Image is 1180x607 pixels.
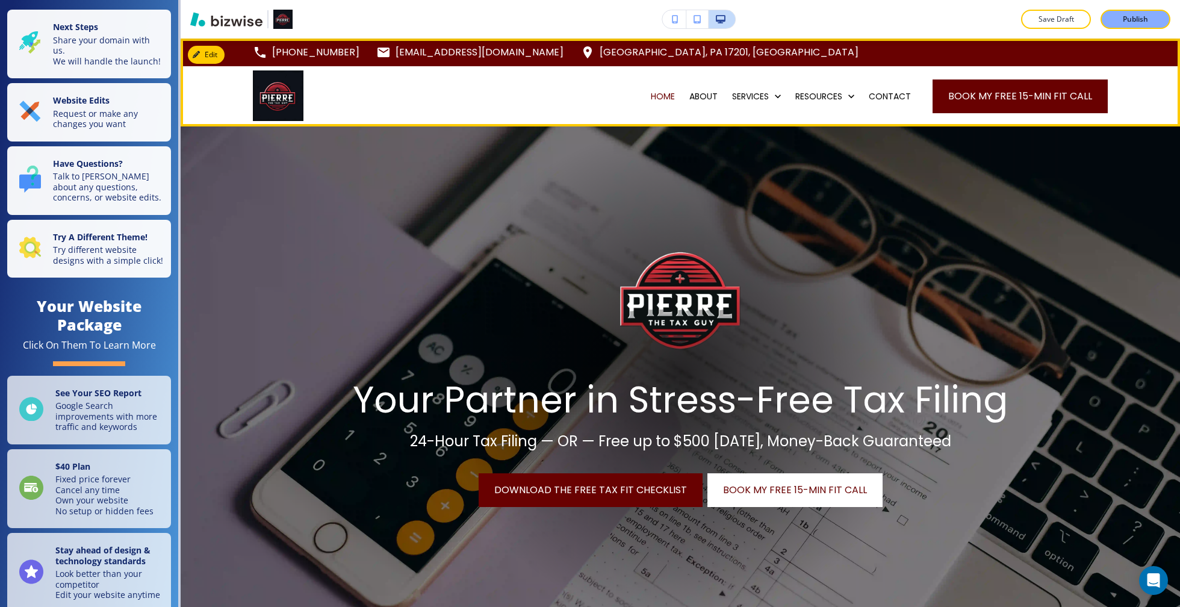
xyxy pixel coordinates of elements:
a: [GEOGRAPHIC_DATA], PA 17201, [GEOGRAPHIC_DATA] [580,43,859,61]
button: Website EditsRequest or make any changes you want [7,83,171,142]
strong: Have Questions? [53,158,123,169]
img: Pierre The Tax Guy [253,70,303,121]
strong: Website Edits [53,95,110,106]
div: Click On Them To Learn More [23,339,156,352]
img: Your Logo [273,10,293,29]
h4: Your Website Package [7,297,171,334]
span: Book My Free 15-Min Fit Call [948,89,1092,104]
a: Book My Free 15-Min Fit Call [707,473,883,507]
strong: $ 40 Plan [55,461,90,472]
p: Publish [1123,14,1148,25]
strong: Stay ahead of design & technology standards [55,544,151,567]
p: Google Search improvements with more traffic and keywords [55,400,164,432]
p: SERVICES [732,90,769,102]
p: HOME [651,90,675,102]
button: Edit [188,46,225,64]
a: $40 PlanFixed price foreverCancel any timeOwn your websiteNo setup or hidden fees [7,449,171,529]
div: Open Intercom Messenger [1139,566,1168,595]
a: See Your SEO ReportGoogle Search improvements with more traffic and keywords [7,376,171,444]
button: Have Questions?Talk to [PERSON_NAME] about any questions, concerns, or website edits. [7,146,171,215]
strong: See Your SEO Report [55,387,141,399]
button: Save Draft [1021,10,1091,29]
a: Book My Free 15-Min Fit Call [933,79,1108,113]
strong: Next Steps [53,21,98,33]
p: ABOUT [689,90,718,102]
p: RESOURCES [795,90,842,102]
span: Book My Free 15-Min Fit Call [723,483,867,497]
button: Try A Different Theme!Try different website designs with a simple click! [7,220,171,278]
img: Bizwise Logo [190,12,262,26]
span: Download the Free Tax Fit Checklist [494,483,687,497]
p: 24-Hour Tax Filing — OR — Free up to $500 [DATE], Money-Back Guaranteed [321,432,1039,450]
button: Publish [1101,10,1170,29]
p: [EMAIL_ADDRESS][DOMAIN_NAME] [396,43,564,61]
p: [GEOGRAPHIC_DATA], PA 17201, [GEOGRAPHIC_DATA] [600,43,859,61]
a: [EMAIL_ADDRESS][DOMAIN_NAME] [376,43,564,61]
strong: Try A Different Theme! [53,231,147,243]
a: [PHONE_NUMBER] [253,43,359,61]
p: Look better than your competitor Edit your website anytime [55,568,164,600]
p: Your Partner in Stress-Free Tax Filing [321,379,1039,422]
p: CONTACT [869,90,911,102]
p: [PHONE_NUMBER] [272,43,359,61]
p: Try different website designs with a simple click! [53,244,164,266]
a: Download the Free Tax Fit Checklist [479,473,703,507]
button: Next StepsShare your domain with us.We will handle the launch! [7,10,171,78]
p: Talk to [PERSON_NAME] about any questions, concerns, or website edits. [53,171,164,203]
p: Share your domain with us. We will handle the launch! [53,35,164,67]
p: Request or make any changes you want [53,108,164,129]
p: Fixed price forever Cancel any time Own your website No setup or hidden fees [55,474,154,516]
img: Hero Logo [620,240,741,361]
p: Save Draft [1037,14,1075,25]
